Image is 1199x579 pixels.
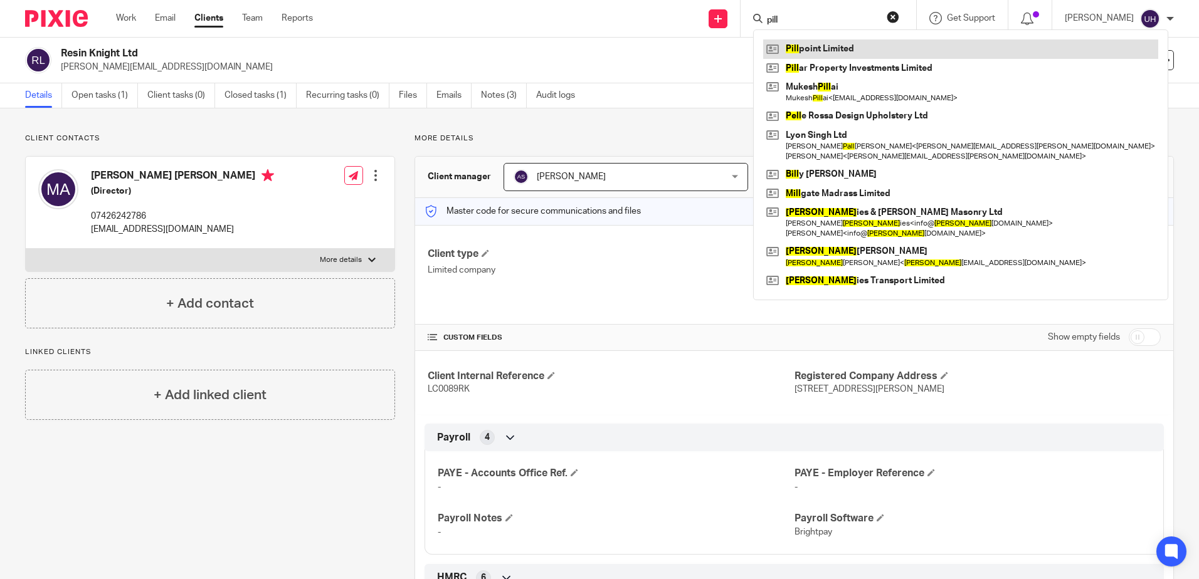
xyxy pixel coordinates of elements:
[887,11,899,23] button: Clear
[155,12,176,24] a: Email
[415,133,1174,143] p: More details
[795,370,1161,383] h4: Registered Company Address
[261,169,274,182] i: Primary
[194,12,223,24] a: Clients
[795,528,832,536] span: Brightpay
[91,210,274,222] p: 07426242786
[154,385,267,405] h4: + Add linked client
[436,83,472,108] a: Emails
[428,248,794,261] h4: Client type
[166,294,254,313] h4: + Add contact
[428,170,491,183] h3: Client manager
[438,482,441,491] span: -
[25,133,395,143] p: Client contacts
[224,83,297,108] a: Closed tasks (1)
[536,83,584,108] a: Audit logs
[438,512,794,525] h4: Payroll Notes
[795,482,798,491] span: -
[25,83,62,108] a: Details
[795,467,1151,480] h4: PAYE - Employer Reference
[795,512,1151,525] h4: Payroll Software
[514,169,529,184] img: svg%3E
[91,185,274,197] h5: (Director)
[438,528,441,536] span: -
[428,385,470,394] span: LC0089RK
[306,83,389,108] a: Recurring tasks (0)
[425,205,641,217] p: Master code for secure communications and files
[147,83,215,108] a: Client tasks (0)
[428,333,794,343] h4: CUSTOM FIELDS
[485,431,490,444] span: 4
[25,347,395,357] p: Linked clients
[25,47,51,73] img: svg%3E
[947,14,995,23] span: Get Support
[282,12,313,24] a: Reports
[1140,9,1160,29] img: svg%3E
[61,61,1003,73] p: [PERSON_NAME][EMAIL_ADDRESS][DOMAIN_NAME]
[438,467,794,480] h4: PAYE - Accounts Office Ref.
[71,83,138,108] a: Open tasks (1)
[91,169,274,185] h4: [PERSON_NAME] [PERSON_NAME]
[428,264,794,276] p: Limited company
[25,10,88,27] img: Pixie
[1048,331,1120,343] label: Show empty fields
[481,83,527,108] a: Notes (3)
[437,431,470,444] span: Payroll
[766,15,879,26] input: Search
[537,172,606,181] span: [PERSON_NAME]
[91,223,274,236] p: [EMAIL_ADDRESS][DOMAIN_NAME]
[242,12,263,24] a: Team
[1065,12,1134,24] p: [PERSON_NAME]
[399,83,427,108] a: Files
[116,12,136,24] a: Work
[320,255,362,265] p: More details
[795,385,944,394] span: [STREET_ADDRESS][PERSON_NAME]
[428,370,794,383] h4: Client Internal Reference
[38,169,78,209] img: svg%3E
[61,47,815,60] h2: Resin Knight Ltd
